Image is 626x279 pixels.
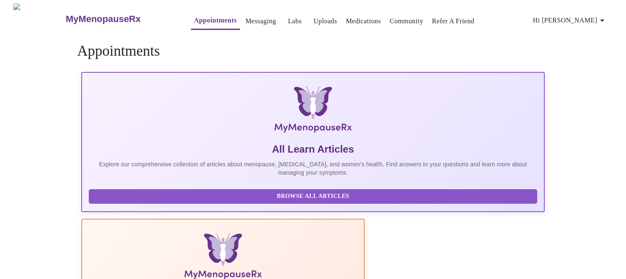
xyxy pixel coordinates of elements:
[245,15,276,27] a: Messaging
[242,13,279,30] button: Messaging
[310,13,341,30] button: Uploads
[65,5,174,34] a: MyMenopauseRx
[386,13,427,30] button: Community
[429,13,478,30] button: Refer a Friend
[530,12,611,29] button: Hi [PERSON_NAME]
[313,15,337,27] a: Uploads
[89,160,537,177] p: Explore our comprehensive collection of articles about menopause, [MEDICAL_DATA], and women's hea...
[343,13,384,30] button: Medications
[288,15,302,27] a: Labs
[432,15,475,27] a: Refer a Friend
[158,86,468,136] img: MyMenopauseRx Logo
[77,43,548,59] h4: Appointments
[13,3,65,35] img: MyMenopauseRx Logo
[346,15,381,27] a: Medications
[89,189,537,204] button: Browse All Articles
[89,192,539,199] a: Browse All Articles
[89,143,537,156] h5: All Learn Articles
[66,14,141,25] h3: MyMenopauseRx
[281,13,308,30] button: Labs
[97,191,528,202] span: Browse All Articles
[191,12,240,30] button: Appointments
[194,15,237,26] a: Appointments
[533,15,607,26] span: Hi [PERSON_NAME]
[390,15,423,27] a: Community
